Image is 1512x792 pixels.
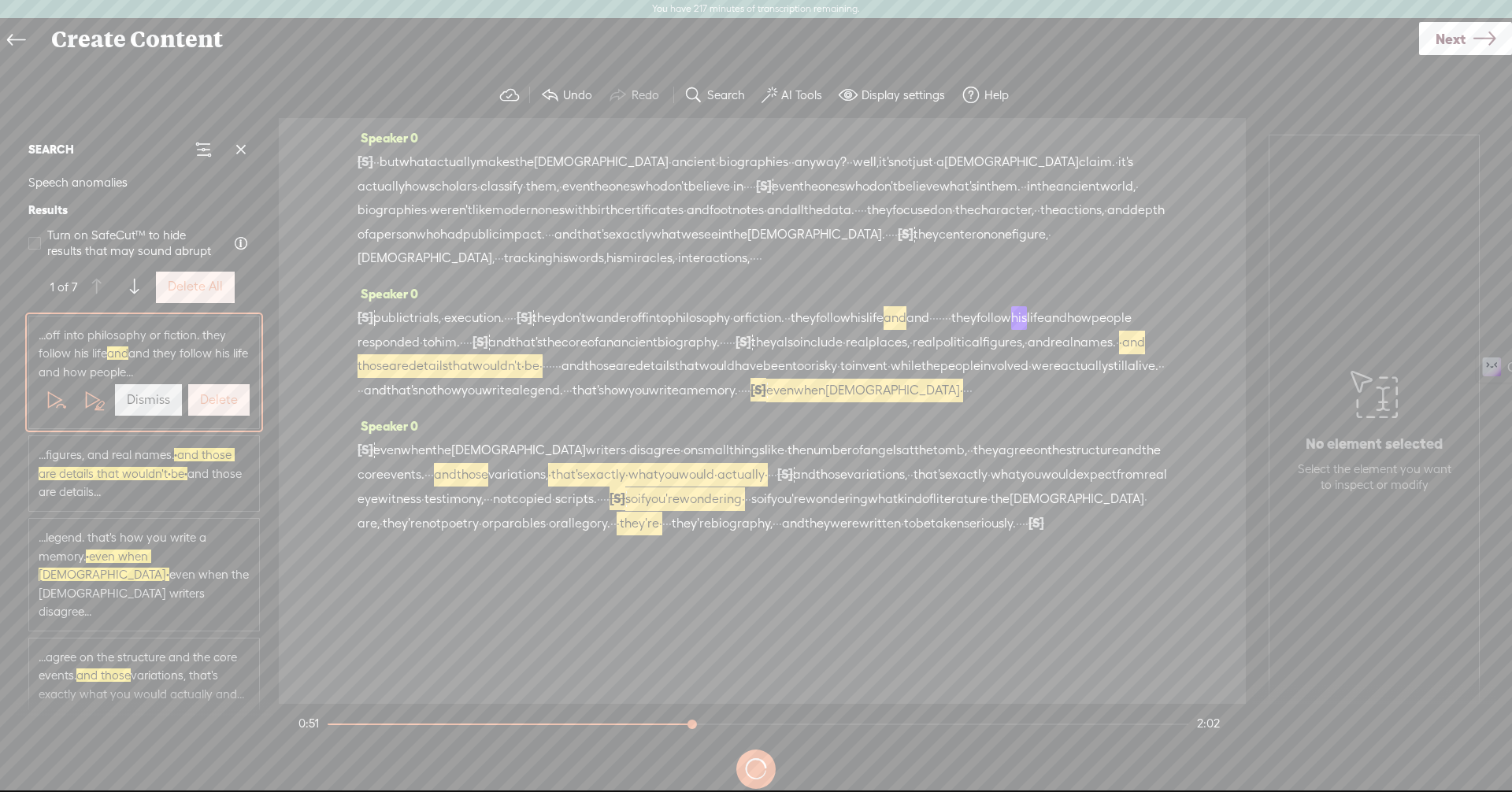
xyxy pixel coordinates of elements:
[472,198,492,222] span: like
[1436,19,1466,59] span: Next
[1067,306,1091,330] span: how
[636,175,660,198] span: who
[622,246,675,270] span: miracles,
[1136,175,1139,198] span: ·
[862,87,945,103] label: Display settings
[747,175,750,198] span: ·
[681,223,699,246] span: we
[577,223,609,246] span: that's
[364,379,387,402] span: and
[869,175,898,198] span: don't
[440,223,463,246] span: had
[549,354,552,378] span: ·
[735,354,763,378] span: have
[389,354,409,378] span: are
[28,142,74,157] b: SEARCH
[606,246,622,270] span: his
[526,175,559,198] span: them,
[672,150,716,174] span: ancient
[684,198,687,222] span: ·
[616,354,636,378] span: are
[884,306,906,330] span: and
[726,331,729,354] span: ·
[358,379,361,402] span: ·
[188,384,250,416] button: Delete
[784,306,787,330] span: ·
[563,87,592,103] label: Undo
[885,223,888,246] span: ·
[687,198,710,222] span: and
[750,175,753,198] span: ·
[790,198,804,222] span: all
[846,331,869,354] span: real
[730,175,733,198] span: ·
[974,198,1034,222] span: character,
[561,331,587,354] span: core
[1107,198,1130,222] span: and
[852,354,888,378] span: invent
[776,331,800,354] span: also
[569,246,606,270] span: words,
[720,331,723,354] span: ·
[441,306,444,330] span: ·
[234,236,248,250] span: SafeCut™ checks for silence before and after each result. This helps avoid deletions that may sou...
[710,198,764,222] span: footnotes
[945,306,948,330] span: ·
[498,246,501,270] span: ·
[380,150,399,174] span: but
[850,306,866,330] span: his
[524,354,539,378] span: be
[750,246,753,270] span: ·
[921,354,940,378] span: the
[850,150,853,174] span: ·
[358,331,420,354] span: responded
[944,150,1079,174] span: [DEMOGRAPHIC_DATA]
[1115,150,1118,174] span: ·
[688,175,730,198] span: believe
[1122,331,1145,354] span: and
[845,175,869,198] span: who
[200,392,238,409] label: Delete
[1091,306,1132,330] span: people
[747,223,885,246] span: [DEMOGRAPHIC_DATA].
[609,223,651,246] span: exactly
[1012,223,1048,246] span: figure,
[732,331,736,354] span: ·
[932,306,936,330] span: ·
[869,331,910,354] span: places,
[891,354,921,378] span: while
[939,306,942,330] span: ·
[858,198,861,222] span: ·
[728,223,747,246] span: the
[843,331,846,354] span: ·
[631,306,646,330] span: off
[707,87,745,103] label: Search
[678,80,755,111] button: Search
[358,154,373,168] span: [S]
[598,331,613,354] span: an
[699,354,735,378] span: would
[469,331,472,354] span: ·
[387,379,418,402] span: that's
[409,306,441,330] span: trials,
[755,80,832,111] button: AI Tools
[1104,198,1107,222] span: ·
[936,150,944,174] span: a
[910,331,913,354] span: ·
[517,310,532,324] span: [S]
[668,306,730,330] span: philosophy
[699,223,718,246] span: see
[660,175,688,198] span: don't
[854,198,858,222] span: ·
[888,354,891,378] span: ·
[733,175,743,198] span: in
[538,198,565,222] span: ones
[756,179,772,193] span: [S]
[1028,331,1051,354] span: and
[590,175,609,198] span: the
[430,198,472,222] span: weren't
[1011,306,1027,330] span: his
[733,306,745,330] span: or
[1028,354,1032,378] span: ·
[675,246,678,270] span: ·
